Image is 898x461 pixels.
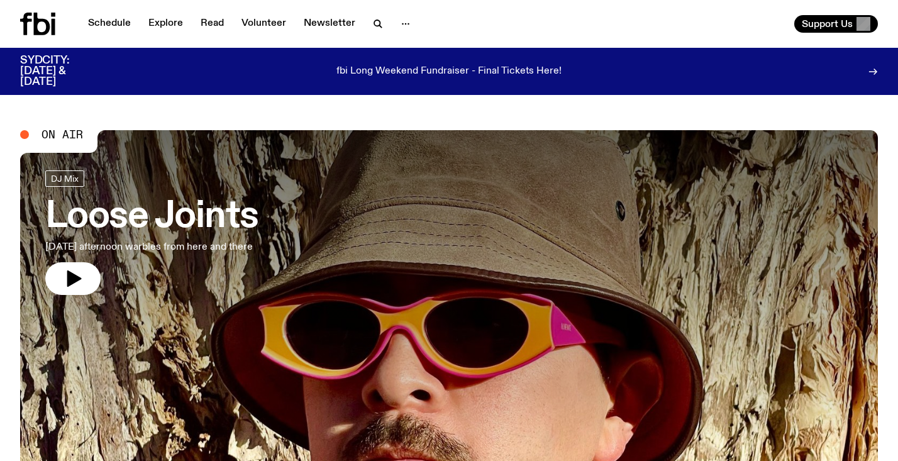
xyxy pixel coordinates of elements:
[20,55,101,87] h3: SYDCITY: [DATE] & [DATE]
[80,15,138,33] a: Schedule
[42,129,83,140] span: On Air
[141,15,191,33] a: Explore
[193,15,231,33] a: Read
[45,199,258,235] h3: Loose Joints
[234,15,294,33] a: Volunteer
[45,170,84,187] a: DJ Mix
[794,15,878,33] button: Support Us
[296,15,363,33] a: Newsletter
[336,66,562,77] p: fbi Long Weekend Fundraiser - Final Tickets Here!
[802,18,853,30] span: Support Us
[45,170,258,295] a: Loose Joints[DATE] afternoon warbles from here and there
[51,174,79,183] span: DJ Mix
[45,240,258,255] p: [DATE] afternoon warbles from here and there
